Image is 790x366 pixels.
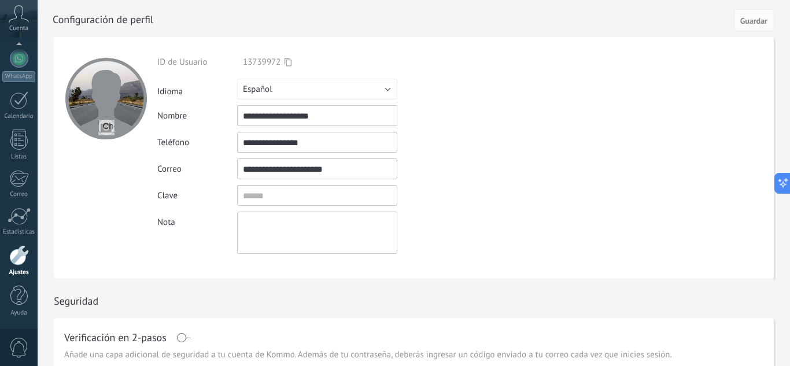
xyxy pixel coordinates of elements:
div: WhatsApp [2,71,35,82]
span: Guardar [740,17,767,25]
div: Idioma [157,82,237,97]
div: Correo [157,164,237,175]
div: Calendario [2,113,36,120]
span: 13739972 [243,57,280,68]
div: Nombre [157,110,237,121]
div: Ajustes [2,269,36,276]
div: ID de Usuario [157,57,237,68]
div: Clave [157,190,237,201]
button: Guardar [734,9,774,31]
div: Ayuda [2,309,36,317]
button: Español [237,79,397,99]
div: Teléfono [157,137,237,148]
span: Cuenta [9,25,28,32]
span: Español [243,84,272,95]
h1: Seguridad [54,294,98,308]
div: Correo [2,191,36,198]
div: Nota [157,212,237,228]
div: Estadísticas [2,228,36,236]
div: Listas [2,153,36,161]
h1: Verificación en 2-pasos [64,333,167,342]
span: Añade una capa adicional de seguridad a tu cuenta de Kommo. Además de tu contraseña, deberás ingr... [64,349,672,361]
